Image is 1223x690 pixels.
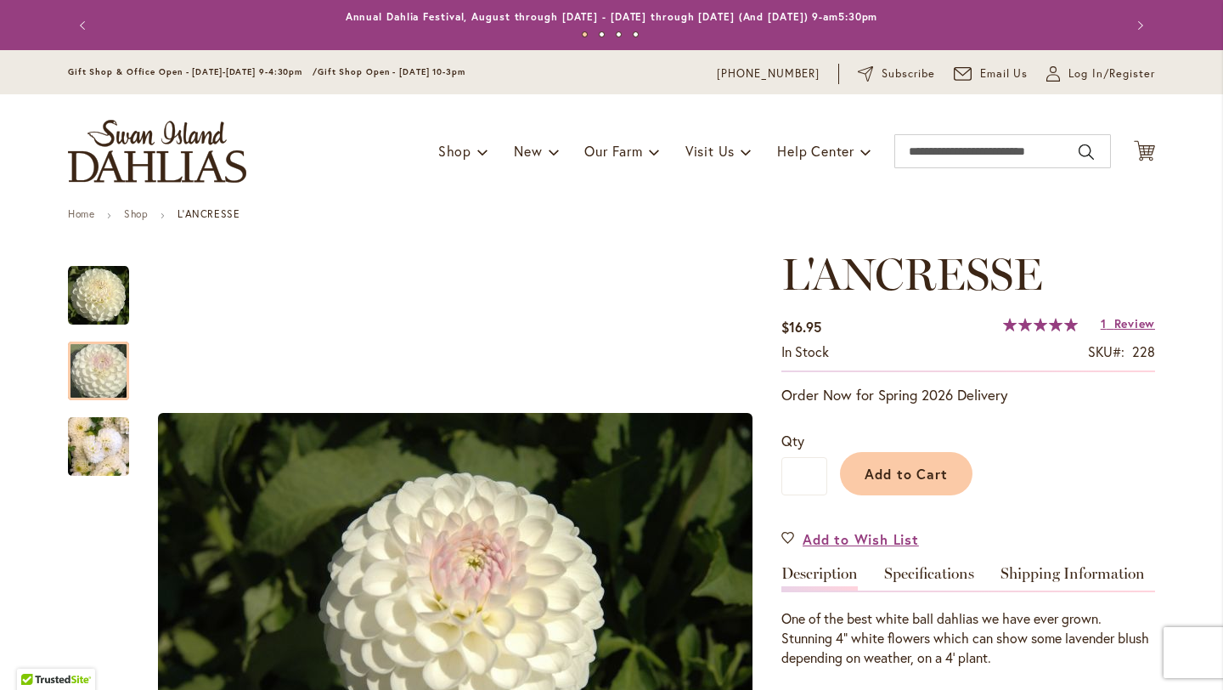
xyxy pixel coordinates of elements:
[865,465,949,483] span: Add to Cart
[781,529,919,549] a: Add to Wish List
[1003,318,1078,331] div: 100%
[514,142,542,160] span: New
[178,207,240,220] strong: L'ANCRESSE
[68,66,318,77] span: Gift Shop & Office Open - [DATE]-[DATE] 9-4:30pm /
[68,249,146,325] div: L'ANCRESSE
[781,342,829,360] span: In stock
[882,65,935,82] span: Subscribe
[954,65,1029,82] a: Email Us
[346,10,878,23] a: Annual Dahlia Festival, August through [DATE] - [DATE] through [DATE] (And [DATE]) 9-am5:30pm
[584,142,642,160] span: Our Farm
[68,406,129,488] img: L'ANCRESSE
[68,207,94,220] a: Home
[68,120,246,183] a: store logo
[685,142,735,160] span: Visit Us
[1046,65,1155,82] a: Log In/Register
[781,566,1155,668] div: Detailed Product Info
[438,142,471,160] span: Shop
[124,207,148,220] a: Shop
[781,566,858,591] a: Description
[1068,65,1155,82] span: Log In/Register
[582,31,588,37] button: 1 of 4
[884,566,974,591] a: Specifications
[781,342,829,362] div: Availability
[781,432,804,450] span: Qty
[13,630,60,677] iframe: Launch Accessibility Center
[803,529,919,549] span: Add to Wish List
[68,8,102,42] button: Previous
[616,31,622,37] button: 3 of 4
[717,65,820,82] a: [PHONE_NUMBER]
[68,400,129,476] div: L'ANCRESSE
[781,385,1155,405] p: Order Now for Spring 2026 Delivery
[1101,315,1107,331] span: 1
[1000,566,1145,591] a: Shipping Information
[858,65,935,82] a: Subscribe
[781,247,1043,301] span: L'ANCRESSE
[1088,342,1124,360] strong: SKU
[68,265,129,326] img: L'ANCRESSE
[781,609,1155,668] div: One of the best white ball dahlias we have ever grown. Stunning 4" white flowers which can show s...
[68,325,146,400] div: L'ANCRESSE
[633,31,639,37] button: 4 of 4
[840,452,972,495] button: Add to Cart
[1101,315,1155,331] a: 1 Review
[1114,315,1155,331] span: Review
[781,318,821,336] span: $16.95
[1132,342,1155,362] div: 228
[777,142,854,160] span: Help Center
[1121,8,1155,42] button: Next
[318,66,465,77] span: Gift Shop Open - [DATE] 10-3pm
[980,65,1029,82] span: Email Us
[599,31,605,37] button: 2 of 4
